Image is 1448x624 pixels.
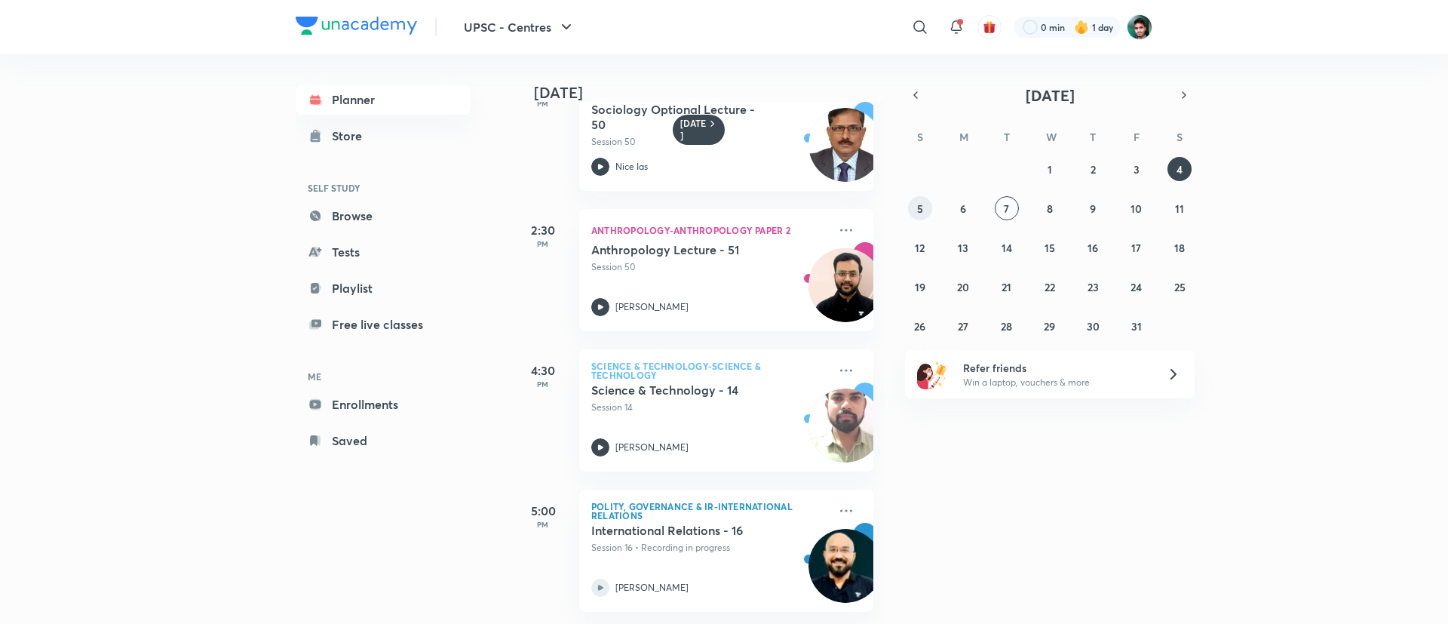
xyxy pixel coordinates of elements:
abbr: Wednesday [1046,130,1057,144]
abbr: October 15, 2025 [1045,241,1055,255]
h6: ME [296,364,471,389]
h5: International Relations - 16 [591,523,779,538]
abbr: October 5, 2025 [917,201,923,216]
p: Win a laptop, vouchers & more [963,376,1149,389]
button: October 4, 2025 [1167,157,1192,181]
abbr: October 2, 2025 [1091,162,1096,177]
abbr: Saturday [1176,130,1183,144]
a: Playlist [296,273,471,303]
img: streak [1074,20,1089,35]
abbr: October 4, 2025 [1176,162,1183,177]
button: October 5, 2025 [908,196,932,220]
button: October 12, 2025 [908,235,932,260]
abbr: October 26, 2025 [914,319,925,334]
p: Session 14 [591,401,828,414]
button: October 18, 2025 [1167,235,1192,260]
a: Enrollments [296,389,471,420]
p: [PERSON_NAME] [615,581,689,595]
a: Free live classes [296,309,471,340]
abbr: October 20, 2025 [957,280,969,294]
button: October 28, 2025 [995,314,1019,338]
button: October 24, 2025 [1124,275,1149,299]
abbr: October 6, 2025 [960,201,966,216]
p: Session 50 [591,260,828,274]
p: [PERSON_NAME] [615,300,689,314]
button: October 16, 2025 [1081,235,1105,260]
button: avatar [977,15,1002,39]
abbr: Tuesday [1004,130,1010,144]
button: October 13, 2025 [951,235,975,260]
p: Nice Ias [615,160,648,174]
img: Avinash Gupta [1127,14,1152,40]
button: October 10, 2025 [1124,196,1149,220]
img: Company Logo [296,17,417,35]
abbr: October 7, 2025 [1004,201,1009,216]
div: Store [332,127,371,145]
h5: 5:00 [513,502,573,520]
abbr: October 17, 2025 [1131,241,1141,255]
p: PM [513,520,573,529]
p: Science & Technology-Science & Technology [591,361,828,380]
abbr: October 25, 2025 [1174,280,1186,294]
a: Planner [296,85,471,115]
p: PM [513,99,573,108]
button: October 22, 2025 [1038,275,1062,299]
h6: [DATE] [680,118,707,142]
button: October 11, 2025 [1167,196,1192,220]
button: October 15, 2025 [1038,235,1062,260]
abbr: Sunday [917,130,923,144]
abbr: October 11, 2025 [1175,201,1184,216]
abbr: October 3, 2025 [1134,162,1140,177]
abbr: October 1, 2025 [1048,162,1052,177]
button: October 7, 2025 [995,196,1019,220]
abbr: October 13, 2025 [958,241,968,255]
abbr: Friday [1134,130,1140,144]
abbr: October 29, 2025 [1044,319,1055,334]
a: Browse [296,201,471,231]
abbr: October 18, 2025 [1174,241,1185,255]
abbr: Thursday [1090,130,1096,144]
abbr: October 10, 2025 [1130,201,1142,216]
img: referral [917,359,947,389]
abbr: October 30, 2025 [1087,319,1100,334]
abbr: October 24, 2025 [1130,280,1142,294]
a: Tests [296,237,471,267]
p: PM [513,239,573,248]
button: October 21, 2025 [995,275,1019,299]
abbr: October 27, 2025 [958,319,968,334]
abbr: October 16, 2025 [1088,241,1098,255]
img: avatar [983,20,996,34]
button: October 14, 2025 [995,235,1019,260]
abbr: October 14, 2025 [1002,241,1012,255]
h5: 2:30 [513,221,573,239]
button: October 25, 2025 [1167,275,1192,299]
h5: Sociology Optional Lecture - 50 [591,102,779,132]
h4: [DATE] [534,84,888,102]
abbr: October 8, 2025 [1047,201,1053,216]
abbr: October 28, 2025 [1001,319,1012,334]
p: Session 50 [591,135,828,149]
a: Saved [296,426,471,456]
abbr: October 12, 2025 [915,241,925,255]
button: October 31, 2025 [1124,314,1149,338]
abbr: October 31, 2025 [1131,319,1142,334]
abbr: Monday [959,130,968,144]
button: October 26, 2025 [908,314,932,338]
button: October 19, 2025 [908,275,932,299]
a: Store [296,121,471,151]
button: October 20, 2025 [951,275,975,299]
h5: 4:30 [513,361,573,380]
button: October 23, 2025 [1081,275,1105,299]
p: Anthropology-Anthropology Paper 2 [591,221,828,239]
button: October 8, 2025 [1038,196,1062,220]
button: October 2, 2025 [1081,157,1105,181]
abbr: October 19, 2025 [915,280,925,294]
abbr: October 23, 2025 [1088,280,1099,294]
button: October 9, 2025 [1081,196,1105,220]
span: [DATE] [1026,85,1075,106]
a: Company Logo [296,17,417,38]
button: October 17, 2025 [1124,235,1149,260]
button: [DATE] [926,85,1173,106]
button: October 3, 2025 [1124,157,1149,181]
abbr: October 22, 2025 [1045,280,1055,294]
